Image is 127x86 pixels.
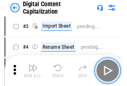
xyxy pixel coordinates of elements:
[20,25,26,31] span: # 3
[82,48,106,54] div: pending...
[20,0,96,16] div: Digital Content Capitalization
[110,3,120,13] img: Settings menu
[40,45,77,55] div: Rename Sheet
[78,25,102,31] div: pending...
[20,47,26,54] span: # 4
[40,23,73,33] div: Import Sheet
[100,5,106,12] img: Support
[7,3,17,13] img: Back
